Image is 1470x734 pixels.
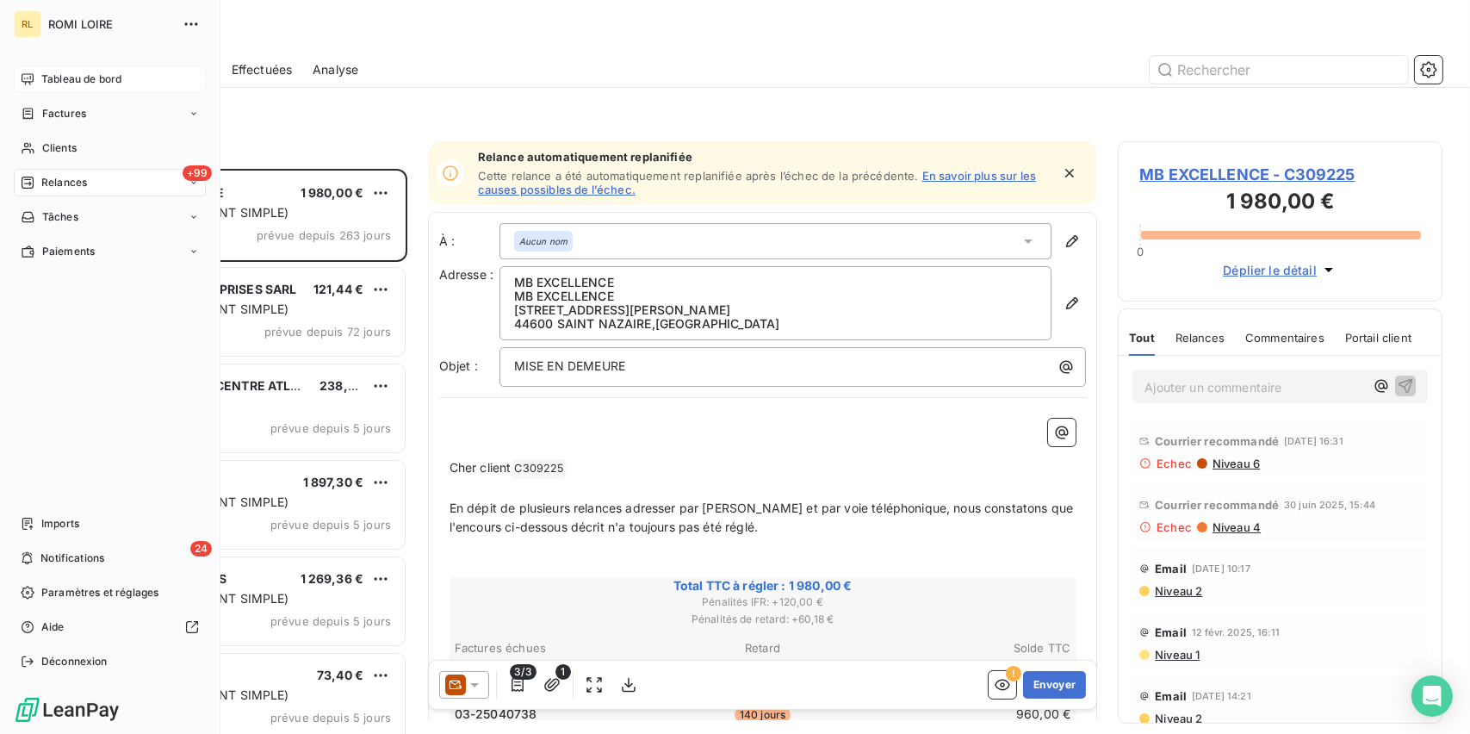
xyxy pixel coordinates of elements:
span: MB EXCELLENCE - C309225 [1139,163,1421,186]
span: MISE EN DEMEURE [514,358,625,373]
th: Factures échues [454,639,659,657]
em: Aucun nom [519,235,568,247]
p: MB EXCELLENCE [514,276,1038,289]
h3: 1 980,00 € [1139,186,1421,221]
span: Déconnexion [41,654,108,669]
span: 3/3 [510,664,536,680]
span: Niveau 6 [1211,457,1260,470]
th: Solde TTC [866,639,1071,657]
p: [STREET_ADDRESS][PERSON_NAME] [514,303,1038,317]
span: prévue depuis 263 jours [257,228,391,242]
span: prévue depuis 5 jours [270,711,391,725]
span: En dépit de plusieurs relances adresser par [PERSON_NAME] et par voie téléphonique, nous constato... [450,501,1077,535]
span: 238,74 € [319,378,373,393]
p: MB EXCELLENCE [514,289,1038,303]
span: Echec [1157,457,1192,470]
span: Notifications [40,550,104,566]
span: Niveau 4 [1211,520,1261,534]
div: Open Intercom Messenger [1411,675,1453,717]
a: Aide [14,613,206,641]
span: Commentaires [1245,331,1324,345]
span: [DATE] 16:31 [1284,436,1343,446]
span: prévue depuis 72 jours [264,325,391,339]
span: Tâches [42,209,78,225]
span: 73,40 € [317,668,363,682]
span: INEO RESEAUX CENTRE ATLANTIQUE [121,378,347,393]
span: prévue depuis 5 jours [270,421,391,435]
span: Analyse [313,61,358,78]
span: Cette relance a été automatiquement replanifiée après l’échec de la précédente. [478,169,919,183]
span: 24 [190,541,212,557]
a: En savoir plus sur les causes possibles de l’échec. [478,169,1036,196]
span: Courrier recommandé [1155,434,1279,448]
span: 1 980,00 € [301,185,364,200]
span: Courrier recommandé [1155,498,1279,512]
span: [DATE] 14:21 [1192,691,1251,701]
input: Rechercher [1150,56,1408,84]
span: 121,44 € [313,282,363,296]
td: 960,00 € [866,705,1071,724]
span: Niveau 2 [1153,584,1202,598]
span: Adresse : [439,267,493,282]
span: C309225 [512,459,566,479]
span: 1 269,36 € [301,571,364,586]
div: RL [14,10,41,38]
span: Portail client [1345,331,1411,345]
span: 12 févr. 2025, 16:11 [1192,627,1280,638]
span: Clients [42,140,77,156]
span: Paiements [42,244,95,259]
span: [DATE] 10:17 [1192,563,1250,574]
label: À : [439,233,499,250]
span: 03-25040738 [455,706,537,723]
span: Email [1155,625,1187,639]
span: Paramètres et réglages [41,585,158,600]
span: Cher client [450,460,512,475]
span: Pénalités de retard : + 60,18 € [452,612,1074,627]
span: 0 [1137,245,1144,258]
span: Total TTC à régler : 1 980,00 € [452,577,1074,594]
span: Echec [1157,520,1192,534]
span: Tableau de bord [41,72,121,87]
span: Niveau 1 [1153,648,1200,662]
span: Email [1155,689,1187,703]
span: Email [1155,562,1187,575]
th: Retard [661,639,865,657]
span: prévue depuis 5 jours [270,518,391,532]
span: prévue depuis 5 jours [270,614,391,628]
span: Relances [41,175,87,190]
span: Pénalités IFR : + 120,00 € [452,594,1074,610]
span: Effectuées [232,61,293,78]
span: 140 jours [735,707,791,723]
span: Déplier le détail [1223,261,1317,279]
span: Factures [42,106,86,121]
span: 1 897,30 € [303,475,364,489]
span: Relance automatiquement replanifiée [478,150,1051,164]
span: Aide [41,619,65,635]
span: Objet : [439,358,478,373]
span: Imports [41,516,79,532]
img: Logo LeanPay [14,696,121,724]
span: Niveau 2 [1153,712,1202,725]
span: 30 juin 2025, 15:44 [1284,500,1375,510]
p: 44600 SAINT NAZAIRE , [GEOGRAPHIC_DATA] [514,317,1038,331]
button: Envoyer [1023,671,1086,699]
span: Relances [1175,331,1225,345]
span: 1 [555,664,571,680]
button: Déplier le détail [1218,260,1343,280]
span: +99 [183,165,212,181]
span: Tout [1129,331,1155,345]
span: ROMI LOIRE [48,17,172,31]
div: grid [83,169,407,734]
